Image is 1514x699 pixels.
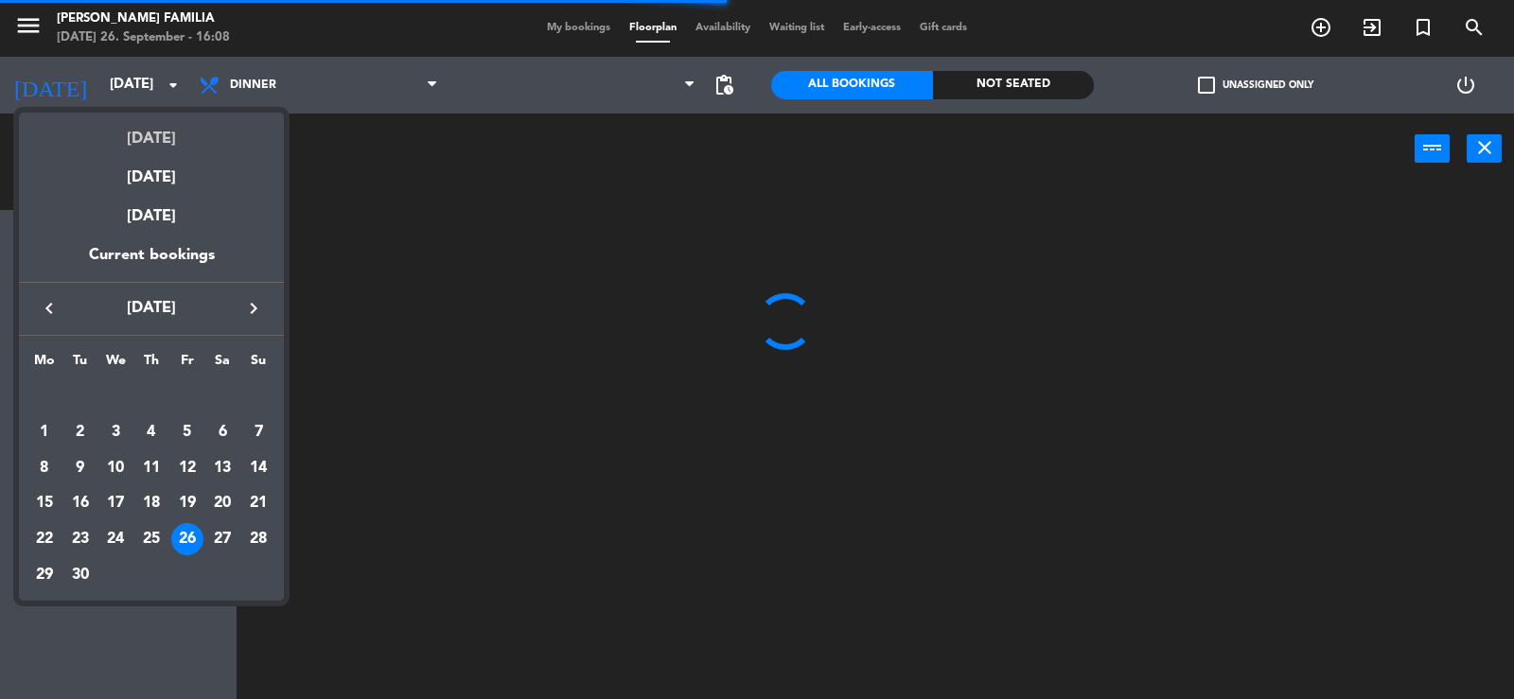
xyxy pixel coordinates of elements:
td: September 26, 2025 [169,521,205,557]
td: September 6, 2025 [205,414,241,450]
img: Apple [8,277,55,292]
div: 8 [28,452,61,484]
td: September 17, 2025 [97,485,133,521]
th: Wednesday [97,350,133,379]
th: Friday [169,350,205,379]
span: Ver ahorros [8,122,73,136]
i: keyboard_arrow_left [38,297,61,320]
span: [DATE] [66,296,237,321]
td: September 22, 2025 [26,521,62,557]
td: September 30, 2025 [62,557,98,593]
th: Saturday [205,350,241,379]
td: September 16, 2025 [62,485,98,521]
div: 25 [135,523,167,555]
img: Facebook [8,236,79,251]
img: Google [8,215,63,230]
td: September 18, 2025 [133,485,169,521]
th: Sunday [240,350,276,379]
div: 13 [206,452,238,484]
td: September 8, 2025 [26,450,62,486]
span: Iniciar sesión [8,152,81,166]
div: 19 [171,487,203,519]
td: September 14, 2025 [240,450,276,486]
button: keyboard_arrow_left [32,296,66,321]
div: 1 [28,416,61,448]
div: 18 [135,487,167,519]
td: September 27, 2025 [205,521,241,557]
td: September 29, 2025 [26,557,62,593]
td: September 5, 2025 [169,414,205,450]
td: September 25, 2025 [133,521,169,557]
td: September 24, 2025 [97,521,133,557]
td: September 3, 2025 [97,414,133,450]
span: Regístrate ahora [8,152,101,166]
td: September 1, 2025 [26,414,62,450]
td: September 28, 2025 [240,521,276,557]
span: Regístrate con Apple [55,277,172,291]
th: Thursday [133,350,169,379]
div: 27 [206,523,238,555]
div: 29 [28,559,61,591]
span: Regístrate con Google [63,215,189,229]
div: 10 [99,452,132,484]
td: September 20, 2025 [205,485,241,521]
div: 23 [64,523,97,555]
td: September 2, 2025 [62,414,98,450]
td: September 4, 2025 [133,414,169,450]
img: logo [53,549,95,566]
span: Regístrate ahora [8,184,101,199]
div: 21 [242,487,274,519]
img: Email [8,256,54,271]
td: September 9, 2025 [62,450,98,486]
td: September 11, 2025 [133,450,169,486]
div: 12 [171,452,203,484]
div: 5 [171,416,203,448]
td: September 21, 2025 [240,485,276,521]
div: 2 [64,416,97,448]
span: Regístrate con Facebook [79,236,220,250]
div: 6 [206,416,238,448]
div: [DATE] [19,151,284,190]
td: September 10, 2025 [97,450,133,486]
div: 30 [64,559,97,591]
button: keyboard_arrow_right [237,296,271,321]
i: keyboard_arrow_right [242,297,265,320]
th: Tuesday [62,350,98,379]
span: Regístrate con Email [54,256,171,271]
td: September 12, 2025 [169,450,205,486]
td: September 19, 2025 [169,485,205,521]
div: 20 [206,487,238,519]
div: [DATE] [19,190,284,243]
span: cashback [174,117,230,133]
div: 4 [135,416,167,448]
div: 24 [99,523,132,555]
th: Monday [26,350,62,379]
td: September 15, 2025 [26,485,62,521]
div: 16 [64,487,97,519]
div: 17 [99,487,132,519]
td: September 13, 2025 [205,450,241,486]
td: September 7, 2025 [240,414,276,450]
div: 11 [135,452,167,484]
div: 7 [242,416,274,448]
div: 26 [171,523,203,555]
div: 3 [99,416,132,448]
div: 22 [28,523,61,555]
td: September 23, 2025 [62,521,98,557]
div: 9 [64,452,97,484]
div: 15 [28,487,61,519]
div: 14 [242,452,274,484]
div: [DATE] [19,113,284,151]
div: 28 [242,523,274,555]
td: SEP [26,378,276,414]
div: Current bookings [19,243,284,282]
